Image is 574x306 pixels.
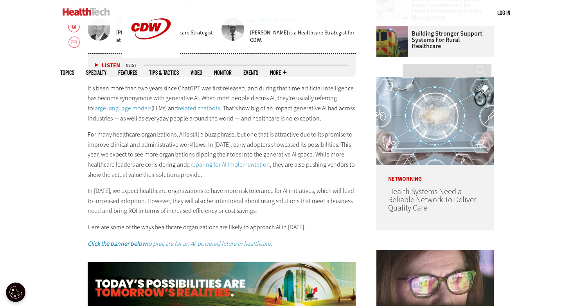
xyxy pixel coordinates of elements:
img: Healthcare networking [376,77,494,165]
a: Events [243,70,258,76]
p: For many healthcare organizations, AI is still a buzz phrase, but one that is attractive due to i... [88,130,356,180]
button: Open Preferences [6,283,25,302]
div: Cookie Settings [6,283,25,302]
div: User menu [497,9,510,17]
a: Tips & Tactics [149,70,179,76]
a: Features [118,70,137,76]
a: large language models [93,104,151,112]
strong: Click the banner below [88,239,146,248]
p: It’s been more than two years since ChatGPT was first released, and during that time artificial i... [88,83,356,123]
a: Click the banner belowto prepare for an AI-powered future in healthcare. [88,239,272,248]
span: Topics [60,70,74,76]
span: More [270,70,286,76]
p: In [DATE], we expect healthcare organizations to have more risk tolerance for AI initiatives, whi... [88,186,356,216]
a: Video [191,70,202,76]
p: Networking [376,165,494,182]
span: Specialty [86,70,106,76]
a: Log in [497,9,510,16]
a: related chatbots [178,104,220,112]
a: preparing for AI implementation [187,160,270,169]
img: Home [63,8,110,16]
a: CDW [122,52,180,60]
p: Here are some of the ways healthcare organizations are likely to approach AI in [DATE]. [88,222,356,232]
a: Health Systems Need a Reliable Network To Deliver Quality Care [388,186,476,213]
em: to prepare for an AI-powered future in healthcare. [88,239,272,248]
a: MonITor [214,70,232,76]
